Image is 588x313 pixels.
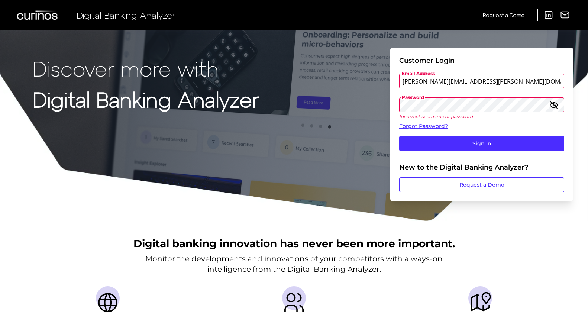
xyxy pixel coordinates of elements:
a: Forgot Password? [399,122,564,130]
a: Request a Demo [399,177,564,192]
div: Customer Login [399,57,564,65]
img: Curinos [17,10,59,20]
strong: Digital Banking Analyzer [33,87,259,112]
h2: Digital banking innovation has never been more important. [133,236,455,251]
span: Digital Banking Analyzer [77,10,175,20]
p: Discover more with [33,57,259,80]
span: Password [401,94,425,100]
button: Sign In [399,136,564,151]
p: Incorrect username or password [399,114,564,119]
span: Email Address [401,71,436,77]
div: New to the Digital Banking Analyzer? [399,163,564,171]
a: Request a Demo [483,9,524,21]
span: Request a Demo [483,12,524,18]
p: Monitor the developments and innovations of your competitors with always-on intelligence from the... [145,254,443,274]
